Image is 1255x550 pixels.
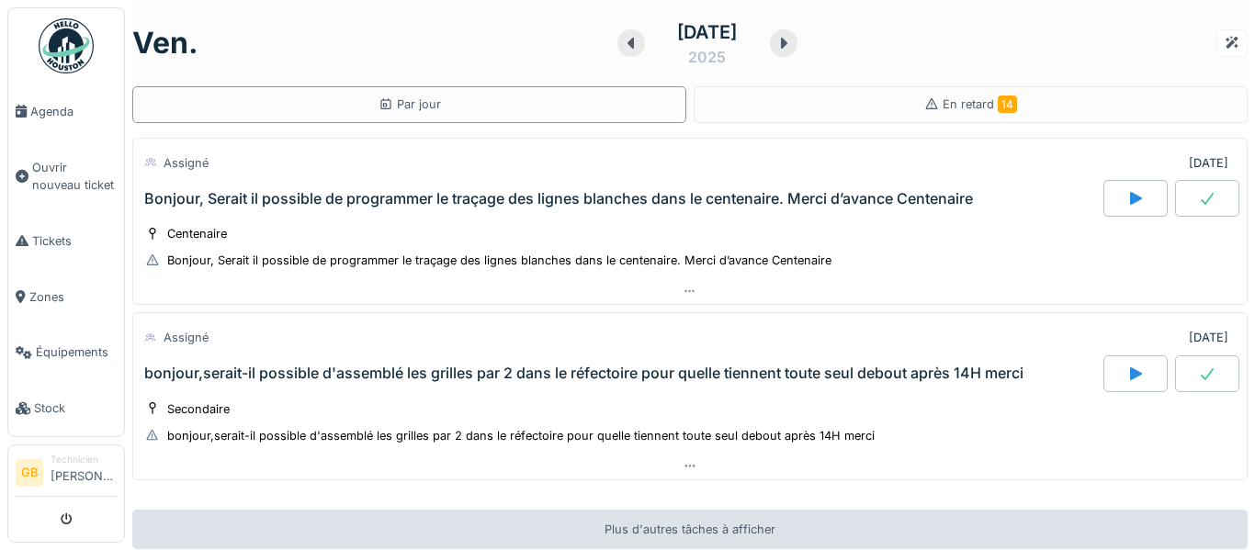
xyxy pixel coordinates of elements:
[677,18,737,46] div: [DATE]
[36,343,117,361] span: Équipements
[1189,154,1228,172] div: [DATE]
[379,95,441,113] div: Par jour
[164,329,209,346] div: Assigné
[51,453,117,466] div: Technicien
[8,325,124,381] a: Équipements
[132,510,1248,549] div: Plus d'autres tâches à afficher
[8,140,124,213] a: Ouvrir nouveau ticket
[29,288,117,306] span: Zones
[1189,329,1228,346] div: [DATE]
[167,400,230,418] div: Secondaire
[144,190,973,208] div: Bonjour, Serait il possible de programmer le traçage des lignes blanches dans le centenaire. Merc...
[998,95,1017,113] span: 14
[51,453,117,492] li: [PERSON_NAME]
[8,269,124,325] a: Zones
[943,97,1017,111] span: En retard
[688,46,726,68] div: 2025
[167,252,831,269] div: Bonjour, Serait il possible de programmer le traçage des lignes blanches dans le centenaire. Merc...
[30,103,117,120] span: Agenda
[8,213,124,269] a: Tickets
[34,399,117,417] span: Stock
[16,459,43,487] li: GB
[167,427,875,444] div: bonjour,serait-il possible d'assemblé les grilles par 2 dans le réfectoire pour quelle tiennent t...
[8,380,124,436] a: Stock
[32,232,117,250] span: Tickets
[164,154,209,172] div: Assigné
[39,18,94,73] img: Badge_color-CXgf-gQk.svg
[167,225,227,242] div: Centenaire
[32,159,117,194] span: Ouvrir nouveau ticket
[144,365,1023,382] div: bonjour,serait-il possible d'assemblé les grilles par 2 dans le réfectoire pour quelle tiennent t...
[16,453,117,497] a: GB Technicien[PERSON_NAME]
[132,26,198,61] h1: ven.
[8,84,124,140] a: Agenda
